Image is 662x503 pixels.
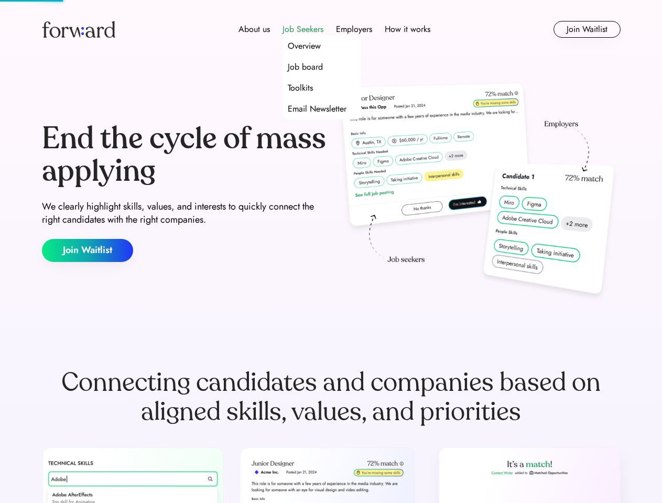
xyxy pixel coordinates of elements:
[288,103,346,115] div: Email Newsletter
[42,368,621,427] div: Connecting candidates and companies based on aligned skills, values, and priorities
[42,123,327,187] div: End the cycle of mass applying
[288,61,323,73] div: Job board
[42,239,133,262] button: Join Waitlist
[42,21,115,38] img: Forward logo
[42,200,327,226] div: We clearly highlight skills, values, and interests to quickly connect the right candidates with t...
[385,23,430,36] div: How it works
[335,80,621,305] img: hero-image.png
[554,21,621,38] button: Join Waitlist
[238,23,270,36] div: About us
[336,23,372,36] div: Employers
[288,82,313,94] div: Toolkits
[283,23,323,36] div: Job Seekers
[288,40,321,52] div: Overview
